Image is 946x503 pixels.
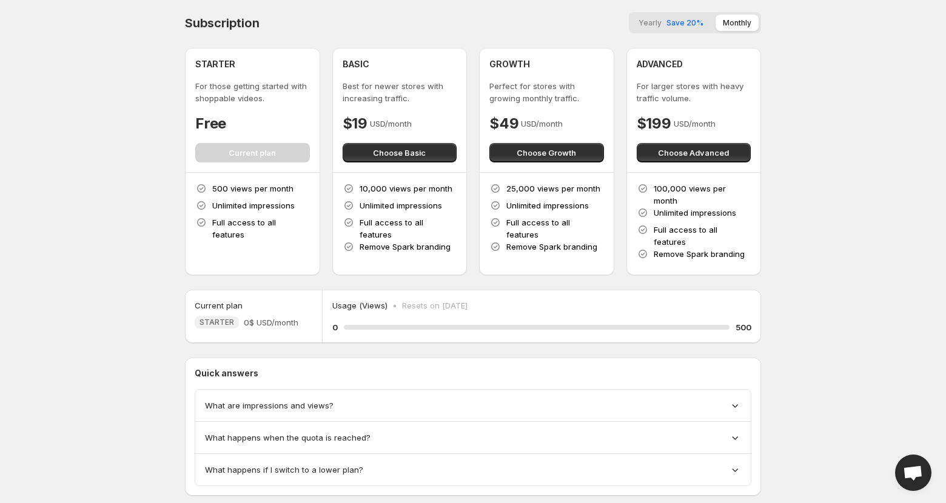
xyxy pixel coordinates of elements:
[205,431,371,444] span: What happens when the quota is reached?
[637,114,671,133] h4: $199
[195,367,751,379] p: Quick answers
[489,143,604,162] button: Choose Growth
[373,147,426,159] span: Choose Basic
[205,464,363,476] span: What happens if I switch to a lower plan?
[658,147,729,159] span: Choose Advanced
[506,184,600,193] span: 25,000 views per month
[489,80,604,104] p: Perfect for stores with growing monthly traffic.
[343,114,367,133] h4: $19
[637,80,751,104] p: For larger stores with heavy traffic volume.
[360,201,442,210] span: Unlimited impressions
[506,201,589,210] span: Unlimited impressions
[631,15,711,31] button: YearlySave 20%
[185,16,260,30] h4: Subscription
[489,58,530,70] h4: GROWTH
[332,321,338,333] h5: 0
[506,242,597,252] span: Remove Spark branding
[212,218,276,239] span: Full access to all features
[360,218,423,239] span: Full access to all features
[654,249,745,259] span: Remove Spark branding
[637,58,683,70] h4: ADVANCED
[521,118,563,130] p: USD/month
[212,201,295,210] span: Unlimited impressions
[200,318,234,327] span: STARTER
[716,15,759,31] button: Monthly
[343,58,369,70] h4: BASIC
[370,118,412,130] p: USD/month
[332,299,387,311] p: Usage (Views)
[637,143,751,162] button: Choose Advanced
[895,455,931,491] div: Open chat
[736,321,751,333] h5: 500
[244,316,298,328] span: 0$ USD/month
[195,299,243,311] h5: Current plan
[360,184,452,193] span: 10,000 views per month
[506,218,570,239] span: Full access to all features
[666,18,703,27] span: Save 20%
[212,184,294,193] span: 500 views per month
[205,399,334,411] span: What are impressions and views?
[402,299,468,311] p: Resets on [DATE]
[639,18,662,27] span: Yearly
[654,184,726,205] span: 100,000 views per month
[654,225,717,247] span: Full access to all features
[654,208,736,218] span: Unlimited impressions
[517,147,576,159] span: Choose Growth
[195,80,310,104] p: For those getting started with shoppable videos.
[343,143,457,162] button: Choose Basic
[674,118,716,130] p: USD/month
[343,80,457,104] p: Best for newer stores with increasing traffic.
[195,114,226,133] h4: Free
[195,58,235,70] h4: STARTER
[489,114,518,133] h4: $49
[360,242,451,252] span: Remove Spark branding
[392,299,397,311] p: •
